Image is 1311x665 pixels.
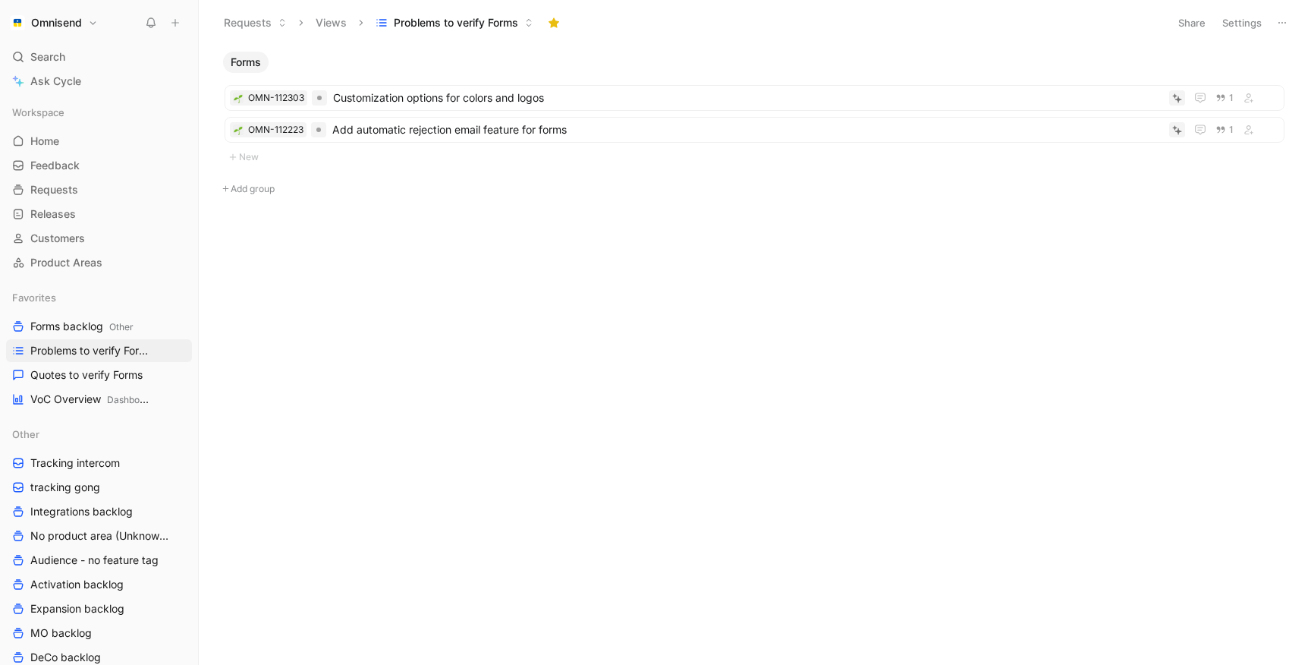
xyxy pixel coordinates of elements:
[30,480,100,495] span: tracking gong
[12,290,56,305] span: Favorites
[369,11,540,34] button: Problems to verify Forms
[231,55,261,70] span: Forms
[223,52,269,73] button: Forms
[217,180,1292,198] button: Add group
[6,178,192,201] a: Requests
[6,500,192,523] a: Integrations backlog
[6,315,192,338] a: Forms backlogOther
[6,423,192,446] div: Other
[233,124,244,135] button: 🌱
[12,105,64,120] span: Workspace
[31,16,82,30] h1: Omnisend
[6,549,192,572] a: Audience - no feature tag
[30,367,143,383] span: Quotes to verify Forms
[30,455,120,471] span: Tracking intercom
[30,626,92,641] span: MO backlog
[109,321,134,332] span: Other
[1229,93,1234,102] span: 1
[234,126,243,135] img: 🌱
[107,394,159,405] span: Dashboards
[234,94,243,103] img: 🌱
[30,392,154,408] span: VoC Overview
[217,11,294,34] button: Requests
[6,364,192,386] a: Quotes to verify Forms
[1212,121,1237,138] button: 1
[309,11,354,34] button: Views
[6,227,192,250] a: Customers
[6,452,192,474] a: Tracking intercom
[6,525,192,547] a: No product area (Unknowns)
[10,15,25,30] img: Omnisend
[6,339,192,362] a: Problems to verify Forms
[12,427,39,442] span: Other
[30,528,171,544] span: No product area (Unknowns)
[225,117,1284,143] a: 🌱OMN-112223Add automatic rejection email feature for forms1
[30,182,78,197] span: Requests
[6,286,192,309] div: Favorites
[30,158,80,173] span: Feedback
[6,154,192,177] a: Feedback
[248,90,304,106] div: OMN-112303
[217,52,1292,167] div: FormsNew
[30,504,133,519] span: Integrations backlog
[248,122,303,137] div: OMN-112223
[30,72,81,90] span: Ask Cycle
[30,206,76,222] span: Releases
[30,601,124,616] span: Expansion backlog
[6,130,192,153] a: Home
[6,251,192,274] a: Product Areas
[30,553,159,568] span: Audience - no feature tag
[30,134,59,149] span: Home
[6,597,192,620] a: Expansion backlog
[30,231,85,246] span: Customers
[1171,12,1212,33] button: Share
[6,70,192,93] a: Ask Cycle
[233,93,244,103] button: 🌱
[30,48,65,66] span: Search
[30,255,102,270] span: Product Areas
[223,148,1286,166] button: New
[332,121,1163,139] span: Add automatic rejection email feature for forms
[6,46,192,68] div: Search
[30,650,101,665] span: DeCo backlog
[6,203,192,225] a: Releases
[6,622,192,645] a: MO backlog
[333,89,1163,107] span: Customization options for colors and logos
[1215,12,1269,33] button: Settings
[6,101,192,124] div: Workspace
[394,15,518,30] span: Problems to verify Forms
[30,319,134,335] span: Forms backlog
[6,388,192,411] a: VoC OverviewDashboards
[225,85,1284,111] a: 🌱OMN-112303Customization options for colors and logos1
[30,577,124,592] span: Activation backlog
[6,573,192,596] a: Activation backlog
[1229,125,1234,134] span: 1
[6,12,102,33] button: OmnisendOmnisend
[6,476,192,499] a: tracking gong
[1212,90,1237,106] button: 1
[30,343,152,358] span: Problems to verify Forms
